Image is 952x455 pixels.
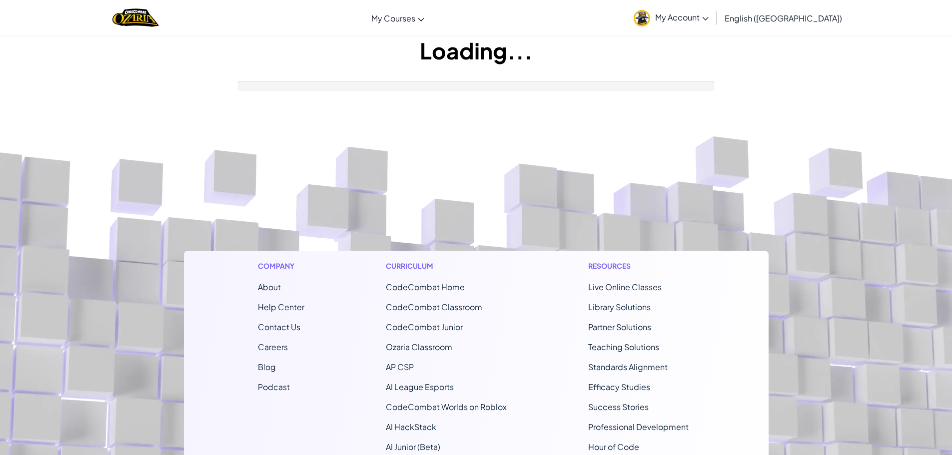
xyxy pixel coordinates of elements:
[258,282,281,292] a: About
[371,13,415,23] span: My Courses
[386,422,436,432] a: AI HackStack
[588,362,668,372] a: Standards Alignment
[386,282,465,292] span: CodeCombat Home
[258,362,276,372] a: Blog
[588,382,650,392] a: Efficacy Studies
[588,302,651,312] a: Library Solutions
[629,2,714,33] a: My Account
[258,302,304,312] a: Help Center
[386,402,507,412] a: CodeCombat Worlds on Roblox
[386,362,414,372] a: AP CSP
[588,402,649,412] a: Success Stories
[386,442,440,452] a: AI Junior (Beta)
[112,7,159,28] img: Home
[634,10,650,26] img: avatar
[720,4,847,31] a: English ([GEOGRAPHIC_DATA])
[588,322,651,332] a: Partner Solutions
[588,442,639,452] a: Hour of Code
[386,382,454,392] a: AI League Esports
[588,261,695,271] h1: Resources
[725,13,842,23] span: English ([GEOGRAPHIC_DATA])
[258,342,288,352] a: Careers
[258,382,290,392] a: Podcast
[386,342,452,352] a: Ozaria Classroom
[588,422,689,432] a: Professional Development
[386,302,482,312] a: CodeCombat Classroom
[588,282,662,292] a: Live Online Classes
[112,7,159,28] a: Ozaria by CodeCombat logo
[655,12,709,22] span: My Account
[258,261,304,271] h1: Company
[386,322,463,332] a: CodeCombat Junior
[588,342,659,352] a: Teaching Solutions
[386,261,507,271] h1: Curriculum
[366,4,429,31] a: My Courses
[258,322,300,332] span: Contact Us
